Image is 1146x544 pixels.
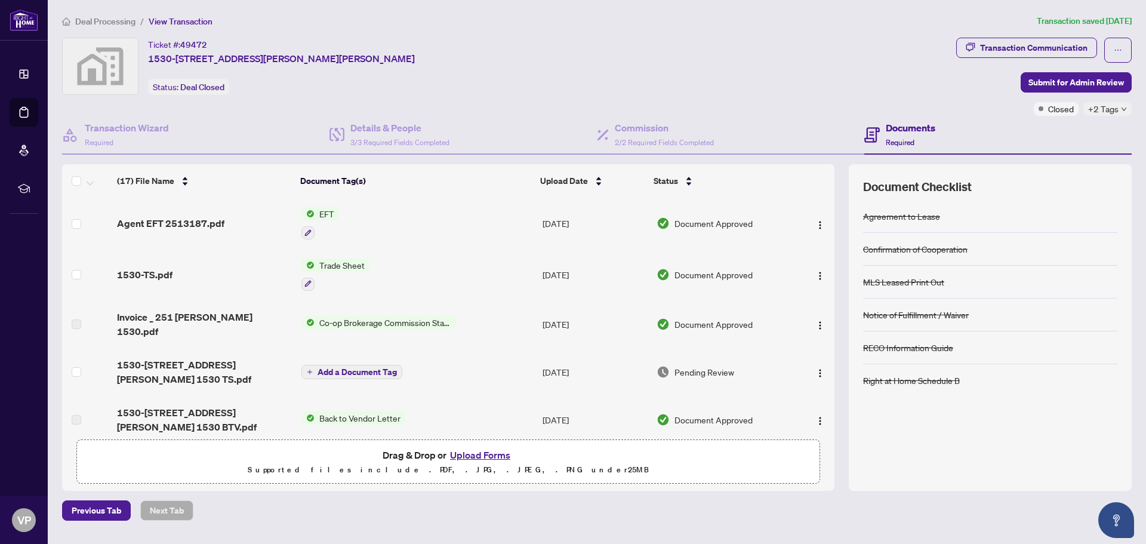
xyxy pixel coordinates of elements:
span: Trade Sheet [315,259,369,272]
span: 1530-TS.pdf [117,268,172,282]
span: Document Approved [674,268,753,281]
span: Upload Date [540,174,588,188]
td: [DATE] [538,348,652,396]
span: 1530-[STREET_ADDRESS][PERSON_NAME][PERSON_NAME] [148,51,415,66]
td: [DATE] [538,198,652,249]
span: VP [17,512,31,528]
span: Drag & Drop orUpload FormsSupported files include .PDF, .JPG, .JPEG, .PNG under25MB [77,440,820,484]
div: Ticket #: [148,38,207,51]
span: Back to Vendor Letter [315,411,405,425]
div: Right at Home Schedule B [863,374,960,387]
span: (17) File Name [117,174,174,188]
button: Add a Document Tag [301,365,402,379]
span: plus [307,369,313,375]
button: Previous Tab [62,500,131,521]
li: / [140,14,144,28]
button: Transaction Communication [956,38,1097,58]
span: down [1121,106,1127,112]
h4: Documents [886,121,935,135]
button: Open asap [1098,502,1134,538]
img: Status Icon [301,259,315,272]
div: RECO Information Guide [863,341,953,354]
th: Document Tag(s) [295,164,535,198]
p: Supported files include .PDF, .JPG, .JPEG, .PNG under 25 MB [84,463,812,477]
button: Logo [811,214,830,233]
button: Next Tab [140,500,193,521]
button: Add a Document Tag [301,364,402,380]
span: Status [654,174,678,188]
img: Logo [815,416,825,426]
img: svg%3e [63,38,138,94]
span: Required [85,138,113,147]
button: Logo [811,362,830,382]
img: Logo [815,271,825,281]
img: Logo [815,321,825,330]
th: Upload Date [535,164,649,198]
div: Notice of Fulfillment / Waiver [863,308,969,321]
span: Deal Closed [180,82,224,93]
div: Status: [148,79,229,95]
td: [DATE] [538,249,652,300]
button: Logo [811,315,830,334]
span: home [62,17,70,26]
span: Invoice _ 251 [PERSON_NAME] 1530.pdf [117,310,292,339]
span: Pending Review [674,365,734,379]
span: Deal Processing [75,16,135,27]
div: Confirmation of Cooperation [863,242,968,256]
span: Previous Tab [72,501,121,520]
span: Document Checklist [863,179,972,195]
span: 2/2 Required Fields Completed [615,138,714,147]
span: 49472 [180,39,207,50]
span: Required [886,138,914,147]
img: Document Status [657,413,670,426]
h4: Commission [615,121,714,135]
span: View Transaction [149,16,212,27]
th: Status [649,164,791,198]
span: Drag & Drop or [383,447,514,463]
img: logo [10,9,38,31]
span: Document Approved [674,217,753,230]
h4: Details & People [350,121,449,135]
span: Add a Document Tag [318,368,397,376]
span: ellipsis [1114,46,1122,54]
img: Document Status [657,365,670,379]
button: Upload Forms [446,447,514,463]
img: Document Status [657,217,670,230]
td: [DATE] [538,396,652,444]
img: Status Icon [301,411,315,425]
span: 1530-[STREET_ADDRESS][PERSON_NAME] 1530 TS.pdf [117,358,292,386]
img: Logo [815,220,825,230]
span: Agent EFT 2513187.pdf [117,216,224,230]
img: Document Status [657,318,670,331]
td: [DATE] [538,300,652,348]
span: +2 Tags [1088,102,1119,116]
button: Logo [811,410,830,429]
img: Document Status [657,268,670,281]
button: Status IconTrade Sheet [301,259,369,291]
span: 1530-[STREET_ADDRESS][PERSON_NAME] 1530 BTV.pdf [117,405,292,434]
span: Document Approved [674,318,753,331]
span: Closed [1048,102,1074,115]
button: Submit for Admin Review [1021,72,1132,93]
button: Status IconBack to Vendor Letter [301,411,405,425]
span: EFT [315,207,339,220]
img: Status Icon [301,316,315,329]
span: Document Approved [674,413,753,426]
div: Agreement to Lease [863,210,940,223]
h4: Transaction Wizard [85,121,169,135]
span: Co-op Brokerage Commission Statement [315,316,456,329]
span: Submit for Admin Review [1028,73,1124,92]
th: (17) File Name [112,164,296,198]
div: Transaction Communication [980,38,1088,57]
button: Status IconEFT [301,207,339,239]
button: Status IconCo-op Brokerage Commission Statement [301,316,456,329]
button: Logo [811,265,830,284]
div: MLS Leased Print Out [863,275,944,288]
article: Transaction saved [DATE] [1037,14,1132,28]
img: Logo [815,368,825,378]
img: Status Icon [301,207,315,220]
span: 3/3 Required Fields Completed [350,138,449,147]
